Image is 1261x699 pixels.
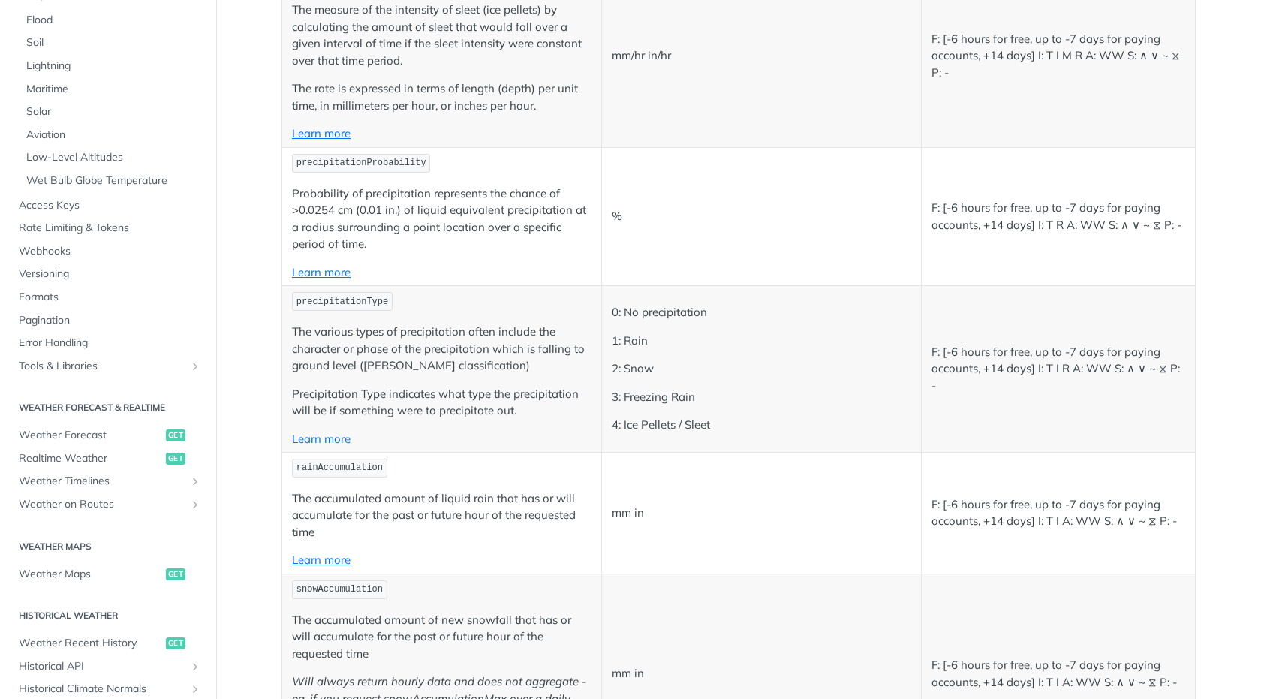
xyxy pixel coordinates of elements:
[292,2,591,69] p: The measure of the intensity of sleet (ice pellets) by calculating the amount of sleet that would...
[19,124,205,146] a: Aviation
[19,290,201,305] span: Formats
[931,496,1185,530] p: F: [-6 hours for free, up to -7 days for paying accounts, +14 days] I: T I A: WW S: ∧ ∨ ~ ⧖ P: -
[612,505,911,522] p: mm in
[19,313,201,328] span: Pagination
[19,267,201,282] span: Versioning
[189,499,201,511] button: Show subpages for Weather on Routes
[11,424,205,447] a: Weather Forecastget
[19,428,162,443] span: Weather Forecast
[11,286,205,309] a: Formats
[292,490,591,541] p: The accumulated amount of liquid rain that has or will accumulate for the past or future hour of ...
[19,636,162,651] span: Weather Recent History
[296,584,383,595] span: snowAccumulation
[26,104,201,119] span: Solar
[19,32,205,54] a: Soil
[11,632,205,655] a: Weather Recent Historyget
[292,185,591,253] p: Probability of precipitation represents the chance of >0.0254 cm (0.01 in.) of liquid equivalent ...
[296,462,383,473] span: rainAccumulation
[11,355,205,378] a: Tools & LibrariesShow subpages for Tools & Libraries
[612,389,911,406] p: 3: Freezing Rain
[11,309,205,332] a: Pagination
[11,332,205,354] a: Error Handling
[296,158,426,168] span: precipitationProbability
[19,682,185,697] span: Historical Climate Normals
[612,304,911,321] p: 0: No precipitation
[292,432,351,446] a: Learn more
[19,659,185,674] span: Historical API
[292,80,591,114] p: The rate is expressed in terms of length (depth) per unit time, in millimeters per hour, or inche...
[612,208,911,225] p: %
[189,475,201,487] button: Show subpages for Weather Timelines
[166,429,185,441] span: get
[292,126,351,140] a: Learn more
[11,655,205,678] a: Historical APIShow subpages for Historical API
[166,453,185,465] span: get
[26,173,201,188] span: Wet Bulb Globe Temperature
[11,401,205,414] h2: Weather Forecast & realtime
[292,612,591,663] p: The accumulated amount of new snowfall that has or will accumulate for the past or future hour of...
[11,217,205,240] a: Rate Limiting & Tokens
[19,497,185,512] span: Weather on Routes
[11,470,205,493] a: Weather TimelinesShow subpages for Weather Timelines
[19,170,205,192] a: Wet Bulb Globe Temperature
[931,657,1185,691] p: F: [-6 hours for free, up to -7 days for paying accounts, +14 days] I: T I A: WW S: ∧ ∨ ~ ⧖ P: -
[189,683,201,695] button: Show subpages for Historical Climate Normals
[19,221,201,236] span: Rate Limiting & Tokens
[189,661,201,673] button: Show subpages for Historical API
[11,447,205,470] a: Realtime Weatherget
[11,609,205,622] h2: Historical Weather
[166,637,185,649] span: get
[11,493,205,516] a: Weather on RoutesShow subpages for Weather on Routes
[296,297,388,307] span: precipitationType
[26,128,201,143] span: Aviation
[19,244,201,259] span: Webhooks
[612,333,911,350] p: 1: Rain
[19,146,205,169] a: Low-Level Altitudes
[26,59,201,74] span: Lightning
[931,31,1185,82] p: F: [-6 hours for free, up to -7 days for paying accounts, +14 days] I: T I M R A: WW S: ∧ ∨ ~ ⧖ P: -
[19,101,205,123] a: Solar
[11,194,205,217] a: Access Keys
[11,263,205,285] a: Versioning
[19,451,162,466] span: Realtime Weather
[19,359,185,374] span: Tools & Libraries
[19,567,162,582] span: Weather Maps
[19,474,185,489] span: Weather Timelines
[931,200,1185,234] p: F: [-6 hours for free, up to -7 days for paying accounts, +14 days] I: T R A: WW S: ∧ ∨ ~ ⧖ P: -
[292,265,351,279] a: Learn more
[166,568,185,580] span: get
[292,553,351,567] a: Learn more
[19,55,205,77] a: Lightning
[11,563,205,586] a: Weather Mapsget
[612,360,911,378] p: 2: Snow
[26,35,201,50] span: Soil
[19,336,201,351] span: Error Handling
[26,82,201,97] span: Maritime
[19,9,205,32] a: Flood
[26,13,201,28] span: Flood
[19,78,205,101] a: Maritime
[292,386,591,420] p: Precipitation Type indicates what type the precipitation will be if something were to precipitate...
[11,240,205,263] a: Webhooks
[931,344,1185,395] p: F: [-6 hours for free, up to -7 days for paying accounts, +14 days] I: T I R A: WW S: ∧ ∨ ~ ⧖ P: -
[612,665,911,682] p: mm in
[612,47,911,65] p: mm/hr in/hr
[26,150,201,165] span: Low-Level Altitudes
[292,324,591,375] p: The various types of precipitation often include the character or phase of the precipitation whic...
[11,540,205,553] h2: Weather Maps
[612,417,911,434] p: 4: Ice Pellets / Sleet
[19,198,201,213] span: Access Keys
[189,360,201,372] button: Show subpages for Tools & Libraries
